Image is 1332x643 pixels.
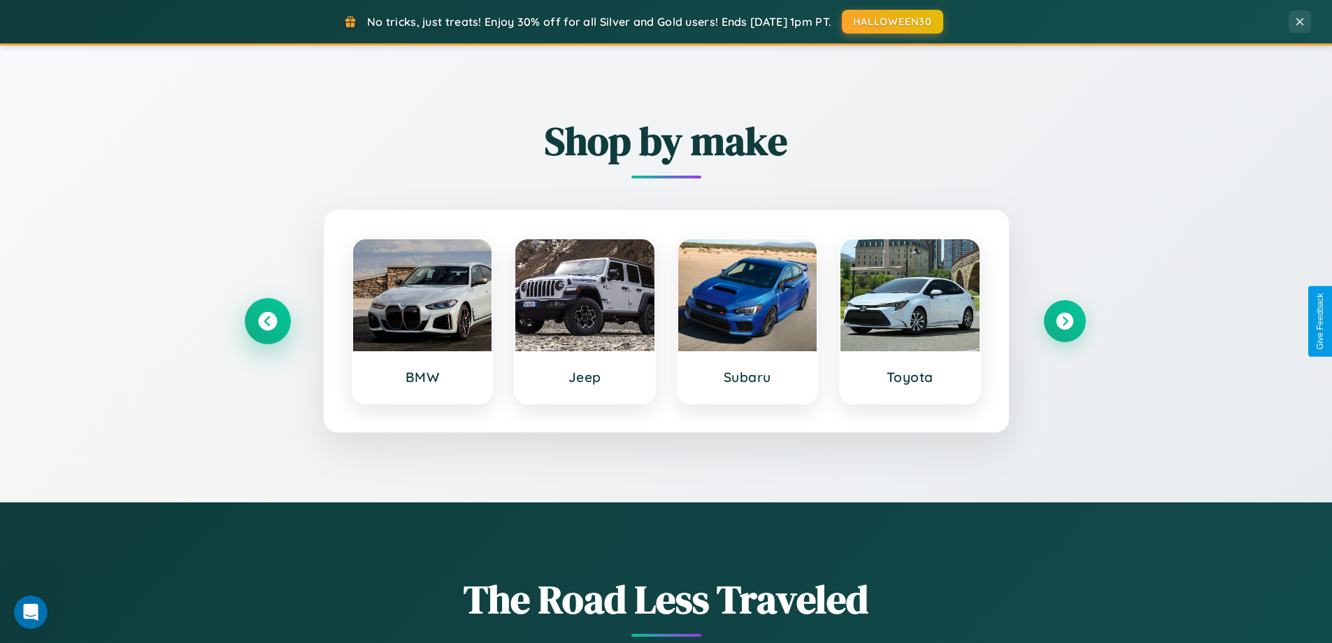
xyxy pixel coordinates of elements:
[529,369,640,386] h3: Jeep
[247,572,1086,626] h1: The Road Less Traveled
[1315,293,1325,350] div: Give Feedback
[247,114,1086,168] h2: Shop by make
[854,369,966,386] h3: Toyota
[14,595,48,629] iframe: Intercom live chat
[842,10,943,34] button: HALLOWEEN30
[367,369,478,386] h3: BMW
[692,369,803,386] h3: Subaru
[367,15,831,29] span: No tricks, just treats! Enjoy 30% off for all Silver and Gold users! Ends [DATE] 1pm PT.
